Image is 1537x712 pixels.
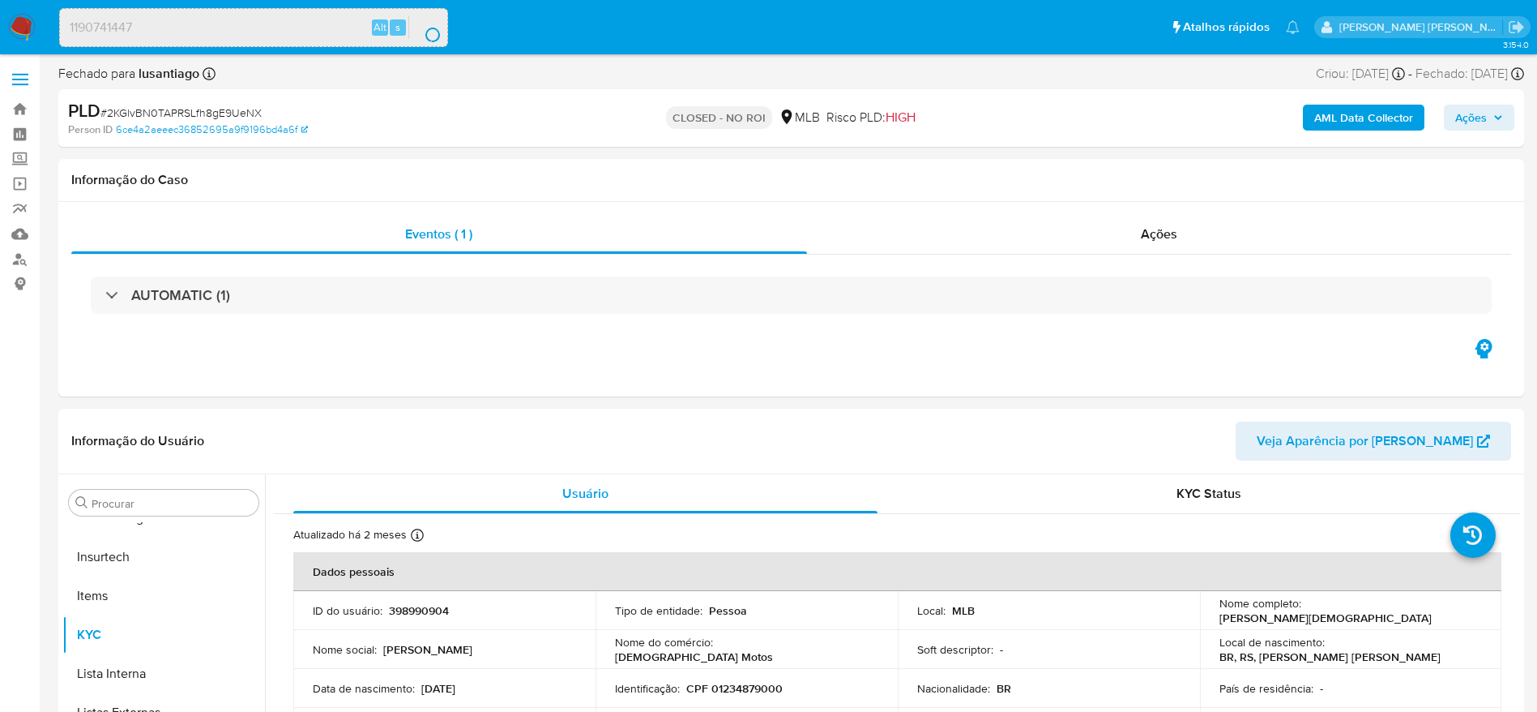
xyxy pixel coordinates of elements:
b: lusantiago [135,64,199,83]
a: Sair [1508,19,1525,36]
p: Nacionalidade : [917,681,990,696]
p: Pessoa [709,603,747,618]
p: [DATE] [421,681,455,696]
p: BR, RS, [PERSON_NAME] [PERSON_NAME] [1219,650,1441,664]
a: Notificações [1286,20,1300,34]
span: Usuário [562,484,608,503]
button: Insurtech [62,538,265,577]
p: - [1000,642,1003,657]
button: Procurar [75,496,88,509]
p: CLOSED - NO ROI [666,106,772,129]
th: Dados pessoais [293,552,1501,591]
p: BR [997,681,1011,696]
input: Pesquise usuários ou casos... [60,17,447,38]
p: Identificação : [615,681,680,696]
a: 6ce4a2aeeec36852695a9f9196bd4a6f [116,122,308,137]
input: Procurar [92,496,252,511]
span: Ações [1455,105,1487,131]
button: Ações [1444,105,1514,131]
span: - [1408,65,1412,83]
span: Atalhos rápidos [1183,19,1270,36]
p: Local de nascimento : [1219,635,1325,650]
div: Criou: [DATE] [1316,65,1405,83]
h1: Informação do Usuário [71,433,204,449]
button: Items [62,577,265,615]
p: Tipo de entidade : [615,603,702,618]
p: ID do usuário : [313,603,382,618]
p: Data de nascimento : [313,681,415,696]
button: search-icon [408,16,442,39]
b: PLD [68,97,100,123]
p: [DEMOGRAPHIC_DATA] Motos [615,650,773,664]
h1: Informação do Caso [71,172,1511,188]
div: MLB [779,109,820,127]
p: lucas.santiago@mercadolivre.com [1339,19,1503,35]
p: Nome completo : [1219,596,1301,611]
p: - [1320,681,1323,696]
p: Atualizado há 2 meses [293,527,407,543]
span: # 2KGlvBN0TAPRSLfh8gE9UeNX [100,105,262,121]
span: Veja Aparência por [PERSON_NAME] [1257,422,1473,461]
div: AUTOMATIC (1) [91,277,1492,314]
span: Fechado para [58,65,199,83]
button: AML Data Collector [1303,105,1424,131]
h3: AUTOMATIC (1) [131,286,230,304]
p: [PERSON_NAME] [383,642,472,657]
span: s [395,19,400,35]
p: [PERSON_NAME][DEMOGRAPHIC_DATA] [1219,611,1432,625]
p: Nome do comércio : [615,635,713,650]
button: KYC [62,615,265,654]
button: Veja Aparência por [PERSON_NAME] [1236,422,1511,461]
span: Alt [374,19,386,35]
p: 398990904 [389,603,449,618]
div: Fechado: [DATE] [1415,65,1524,83]
button: Lista Interna [62,654,265,693]
p: Soft descriptor : [917,642,993,657]
p: MLB [952,603,975,618]
span: HIGH [886,108,916,127]
p: CPF 01234879000 [686,681,783,696]
span: Ações [1141,225,1177,243]
span: Eventos ( 1 ) [405,225,472,243]
span: Risco PLD: [826,109,916,127]
span: KYC Status [1176,484,1241,503]
p: País de residência : [1219,681,1313,696]
b: Person ID [68,122,113,137]
p: Local : [917,603,946,618]
p: Nome social : [313,642,377,657]
b: AML Data Collector [1314,105,1413,131]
